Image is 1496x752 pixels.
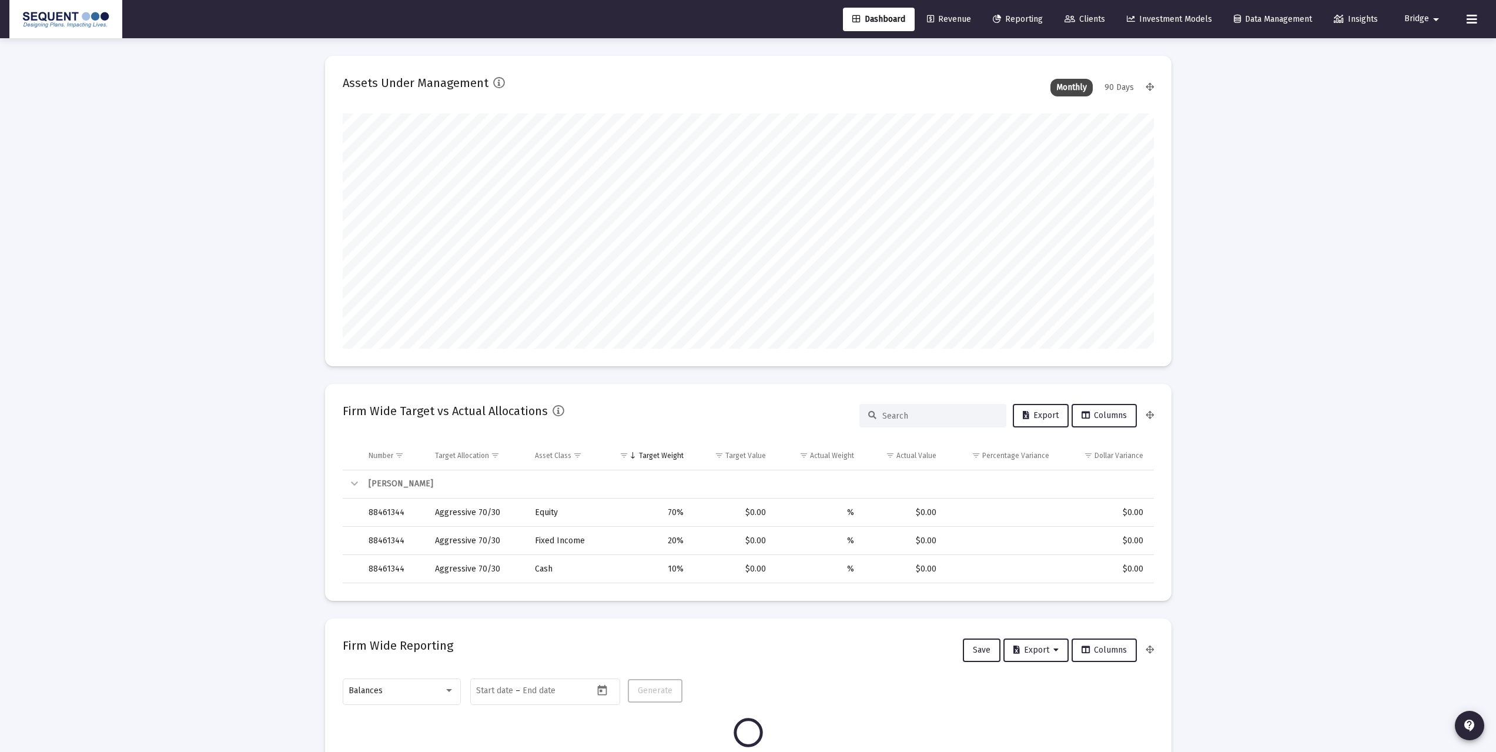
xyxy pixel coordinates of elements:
td: 88461344 [360,527,427,555]
a: Revenue [918,8,980,31]
span: Show filter options for column 'Actual Value' [886,451,895,460]
td: Fixed Income [527,527,604,555]
mat-icon: arrow_drop_down [1429,8,1443,31]
a: Clients [1055,8,1115,31]
div: Monthly [1050,79,1093,96]
div: 20% [613,535,684,547]
td: Cash [527,555,604,583]
input: Start date [476,686,513,696]
span: Show filter options for column 'Number' [395,451,404,460]
span: Balances [349,686,383,696]
button: Columns [1072,404,1137,427]
span: Revenue [927,14,971,24]
td: Column Target Allocation [427,442,527,470]
span: Investment Models [1127,14,1212,24]
h2: Firm Wide Target vs Actual Allocations [343,402,548,420]
div: % [782,507,854,519]
span: Export [1013,645,1059,655]
button: Save [963,639,1000,662]
div: 90 Days [1099,79,1140,96]
span: Show filter options for column 'Asset Class' [573,451,582,460]
td: Aggressive 70/30 [427,555,527,583]
button: Generate [628,679,682,703]
span: Dashboard [852,14,905,24]
div: Actual Value [896,451,936,460]
div: 10% [613,563,684,575]
input: End date [523,686,579,696]
td: Column Actual Weight [774,442,862,470]
div: [PERSON_NAME] [369,478,1143,490]
span: Data Management [1234,14,1312,24]
span: Show filter options for column 'Target Weight' [620,451,628,460]
button: Bridge [1390,7,1457,31]
div: $0.00 [1066,563,1143,575]
mat-icon: contact_support [1462,718,1477,733]
a: Dashboard [843,8,915,31]
button: Open calendar [594,681,611,698]
span: Show filter options for column 'Percentage Variance' [972,451,980,460]
span: – [516,686,520,696]
span: Show filter options for column 'Target Value' [715,451,724,460]
div: Dollar Variance [1095,451,1143,460]
span: Show filter options for column 'Actual Weight' [799,451,808,460]
div: % [782,535,854,547]
span: Show filter options for column 'Target Allocation' [491,451,500,460]
td: 88461344 [360,555,427,583]
div: Actual Weight [810,451,854,460]
td: Column Asset Class [527,442,604,470]
td: Equity [527,499,604,527]
span: Columns [1082,645,1127,655]
div: Data grid [343,442,1154,583]
img: Dashboard [18,8,113,31]
div: Target Weight [639,451,684,460]
div: Asset Class [535,451,571,460]
td: Column Dollar Variance [1057,442,1154,470]
div: $0.00 [1066,535,1143,547]
div: $0.00 [700,507,766,519]
a: Reporting [983,8,1052,31]
input: Search [882,411,998,421]
div: Number [369,451,393,460]
a: Investment Models [1117,8,1221,31]
td: Column Target Value [692,442,774,470]
td: Aggressive 70/30 [427,527,527,555]
span: Save [973,645,990,655]
td: 88461344 [360,499,427,527]
span: Show filter options for column 'Dollar Variance' [1084,451,1093,460]
a: Insights [1324,8,1387,31]
div: $0.00 [700,535,766,547]
a: Data Management [1224,8,1321,31]
div: Target Allocation [435,451,489,460]
span: Reporting [993,14,1043,24]
h2: Assets Under Management [343,73,488,92]
div: Target Value [725,451,766,460]
div: $0.00 [1066,507,1143,519]
td: Collapse [343,470,360,499]
button: Export [1013,404,1069,427]
td: Column Number [360,442,427,470]
div: 70% [613,507,684,519]
span: Generate [638,686,672,696]
span: Insights [1334,14,1378,24]
h2: Firm Wide Reporting [343,636,453,655]
div: $0.00 [871,563,937,575]
span: Export [1023,410,1059,420]
div: Percentage Variance [982,451,1049,460]
span: Bridge [1404,14,1429,24]
span: Clients [1065,14,1105,24]
td: Aggressive 70/30 [427,499,527,527]
div: $0.00 [871,535,937,547]
div: $0.00 [700,563,766,575]
div: % [782,563,854,575]
button: Columns [1072,639,1137,662]
td: Column Target Weight [604,442,692,470]
span: Columns [1082,410,1127,420]
td: Column Actual Value [862,442,945,470]
td: Column Percentage Variance [945,442,1057,470]
button: Export [1003,639,1069,662]
div: $0.00 [871,507,937,519]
